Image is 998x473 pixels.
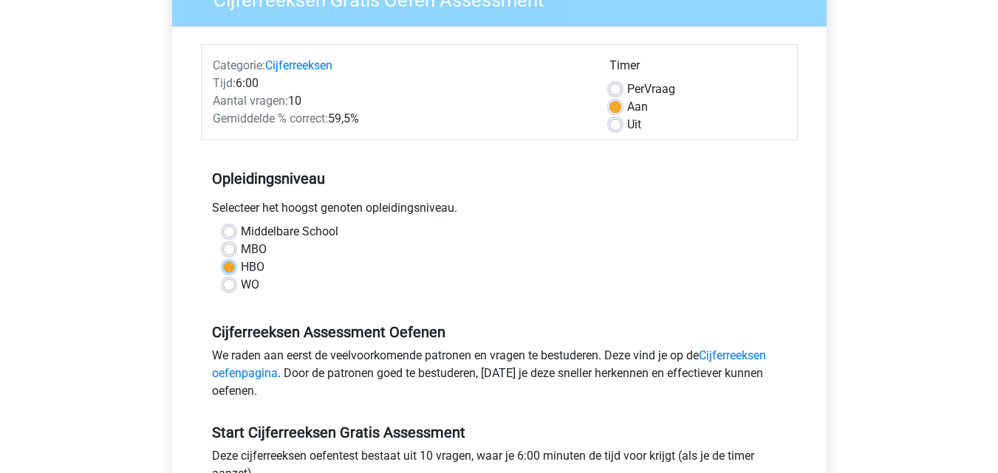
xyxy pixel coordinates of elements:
label: HBO [241,258,264,276]
span: Aantal vragen: [213,94,288,108]
div: Selecteer het hoogst genoten opleidingsniveau. [201,199,798,223]
span: Gemiddelde % correct: [213,111,328,125]
a: Cijferreeksen [265,58,332,72]
span: Categorie: [213,58,265,72]
label: Aan [627,98,648,116]
span: Per [627,82,644,96]
div: 6:00 [202,75,598,92]
span: Tijd: [213,76,236,90]
label: WO [241,276,259,294]
div: 10 [202,92,598,110]
div: 59,5% [202,110,598,128]
h5: Opleidingsniveau [212,164,787,193]
label: Uit [627,116,641,134]
label: Vraag [627,80,675,98]
h5: Start Cijferreeksen Gratis Assessment [212,424,787,441]
div: We raden aan eerst de veelvoorkomende patronen en vragen te bestuderen. Deze vind je op de . Door... [201,347,798,406]
label: Middelbare School [241,223,338,241]
label: MBO [241,241,267,258]
h5: Cijferreeksen Assessment Oefenen [212,323,787,341]
div: Timer [609,57,786,80]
